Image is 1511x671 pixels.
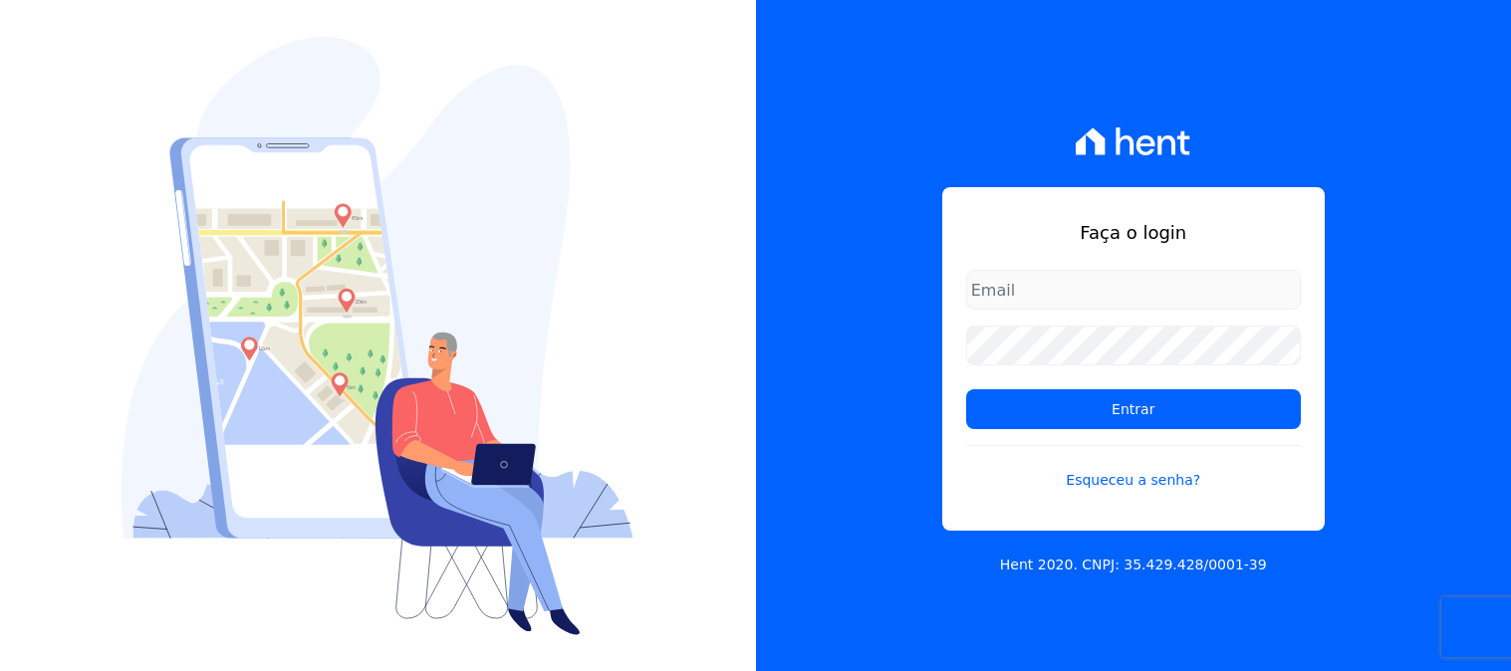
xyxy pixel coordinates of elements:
p: Hent 2020. CNPJ: 35.429.428/0001-39 [1000,555,1267,575]
h1: Faça o login [966,219,1301,246]
a: Esqueceu a senha? [966,445,1301,491]
input: Email [966,270,1301,310]
img: Login [122,37,633,635]
input: Entrar [966,389,1301,429]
